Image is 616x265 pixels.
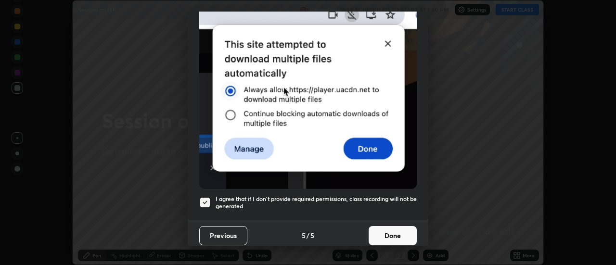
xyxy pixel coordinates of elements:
[199,226,247,245] button: Previous
[307,230,309,240] h4: /
[302,230,306,240] h4: 5
[310,230,314,240] h4: 5
[216,195,417,210] h5: I agree that if I don't provide required permissions, class recording will not be generated
[369,226,417,245] button: Done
